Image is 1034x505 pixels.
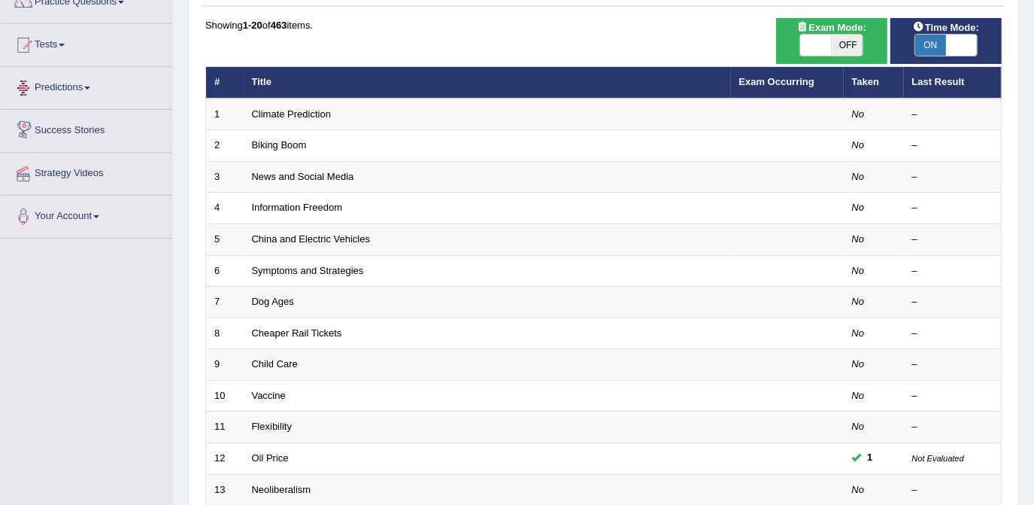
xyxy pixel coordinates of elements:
a: News and Social Media [252,171,354,182]
a: Information Freedom [252,202,343,213]
div: – [912,295,993,309]
a: Exam Occurring [739,76,814,87]
em: No [852,108,865,120]
a: Symptoms and Strategies [252,265,364,276]
span: Exam Mode: [790,20,872,35]
a: Oil Price [252,452,289,464]
td: 5 [206,224,244,256]
em: No [852,139,865,151]
em: No [852,421,865,432]
div: – [912,108,993,122]
em: No [852,327,865,339]
div: Showing of items. [205,18,1002,32]
a: Vaccine [252,390,286,401]
td: 8 [206,318,244,349]
div: – [912,264,993,278]
th: Title [244,67,731,99]
td: 6 [206,255,244,287]
td: 12 [206,443,244,474]
td: 1 [206,99,244,130]
span: Time Mode: [907,20,985,35]
a: China and Electric Vehicles [252,233,371,245]
div: – [912,420,993,434]
div: – [912,233,993,247]
em: No [852,265,865,276]
a: Predictions [1,67,172,105]
b: 1-20 [243,20,262,31]
a: Climate Prediction [252,108,332,120]
em: No [852,484,865,495]
a: Tests [1,24,172,62]
div: – [912,327,993,341]
div: – [912,138,993,153]
em: No [852,358,865,370]
a: Success Stories [1,110,172,148]
a: Cheaper Rail Tickets [252,327,342,339]
em: No [852,390,865,401]
a: Neoliberalism [252,484,311,495]
th: Last Result [904,67,1002,99]
div: – [912,357,993,372]
a: Biking Boom [252,139,307,151]
b: 463 [271,20,287,31]
div: – [912,170,993,184]
div: – [912,389,993,403]
a: Strategy Videos [1,153,172,190]
div: Show exams occurring in exams [776,18,887,64]
small: Not Evaluated [912,454,964,463]
th: Taken [844,67,904,99]
th: # [206,67,244,99]
span: ON [915,35,947,56]
div: – [912,483,993,497]
td: 3 [206,161,244,193]
em: No [852,202,865,213]
span: You can still take this question [862,450,879,466]
td: 7 [206,287,244,318]
td: 2 [206,130,244,162]
a: Your Account [1,196,172,233]
td: 4 [206,193,244,224]
span: OFF [832,35,863,56]
div: – [912,201,993,215]
a: Flexibility [252,421,292,432]
em: No [852,171,865,182]
td: 11 [206,412,244,443]
em: No [852,233,865,245]
a: Child Care [252,358,298,370]
em: No [852,296,865,307]
td: 9 [206,349,244,381]
a: Dog Ages [252,296,294,307]
td: 10 [206,380,244,412]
